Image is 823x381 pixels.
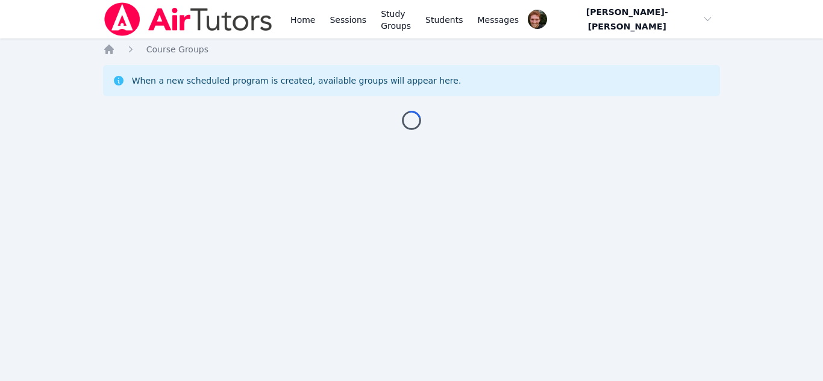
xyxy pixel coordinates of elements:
[103,43,721,55] nav: Breadcrumb
[146,45,208,54] span: Course Groups
[132,75,462,87] div: When a new scheduled program is created, available groups will appear here.
[146,43,208,55] a: Course Groups
[478,14,519,26] span: Messages
[103,2,274,36] img: Air Tutors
